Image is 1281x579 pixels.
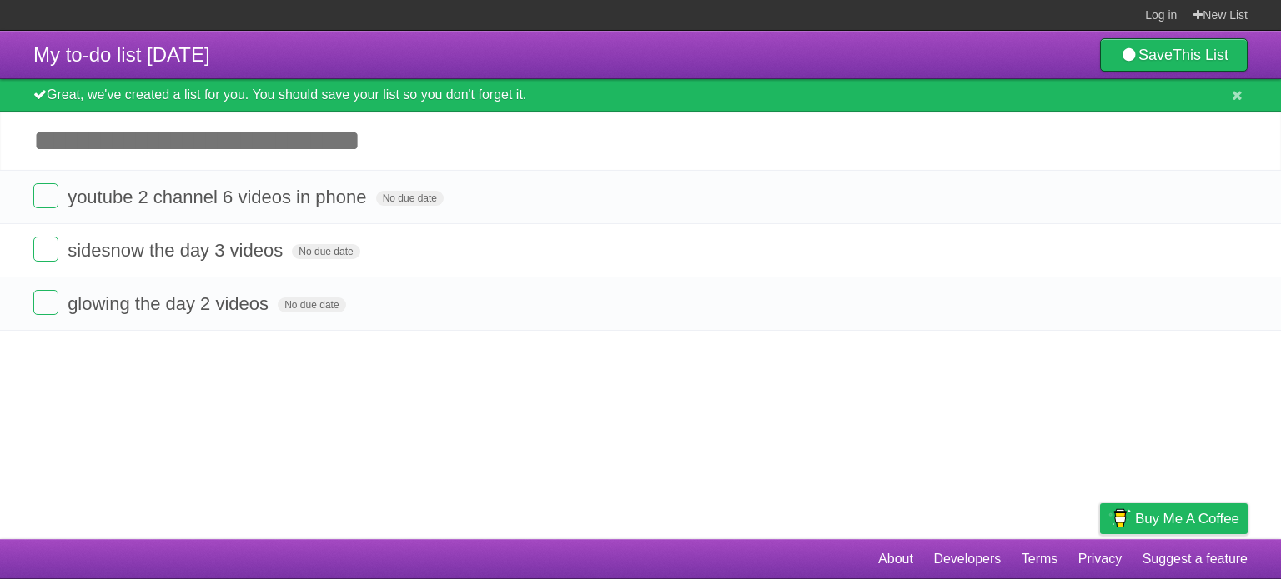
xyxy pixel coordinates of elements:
[68,240,287,261] span: sidesnow the day 3 videos
[1135,504,1239,533] span: Buy me a coffee
[376,191,444,206] span: No due date
[33,43,210,66] span: My to-do list [DATE]
[68,293,273,314] span: glowing the day 2 videos
[33,290,58,315] label: Done
[878,543,913,575] a: About
[1108,504,1131,532] img: Buy me a coffee
[1100,38,1248,72] a: SaveThis List
[68,187,370,207] span: youtube 2 channel 6 videos in phone
[1100,503,1248,534] a: Buy me a coffee
[33,183,58,208] label: Done
[1078,543,1122,575] a: Privacy
[292,244,359,259] span: No due date
[1173,47,1228,63] b: This List
[933,543,1001,575] a: Developers
[278,297,345,312] span: No due date
[33,237,58,262] label: Done
[1143,543,1248,575] a: Suggest a feature
[1022,543,1058,575] a: Terms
